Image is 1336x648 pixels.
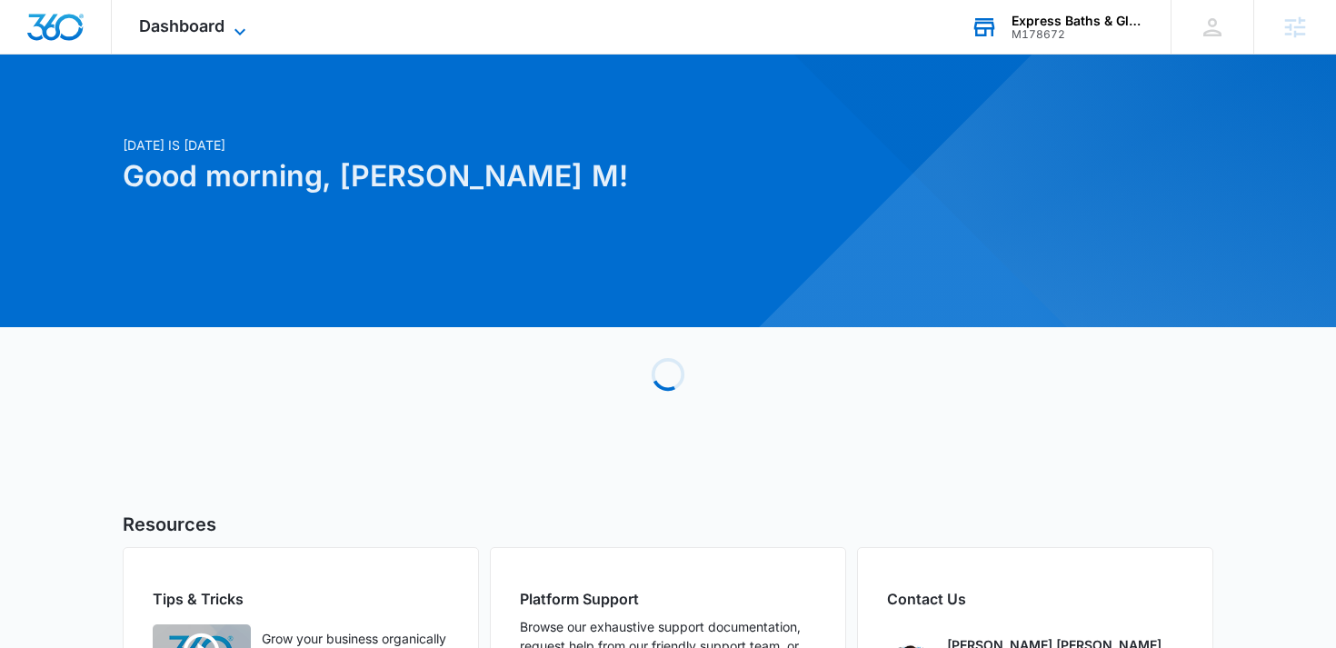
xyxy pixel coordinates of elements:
h2: Tips & Tricks [153,588,449,610]
p: [DATE] is [DATE] [123,135,842,155]
h1: Good morning, [PERSON_NAME] M! [123,155,842,198]
h2: Platform Support [520,588,816,610]
div: account name [1012,14,1144,28]
h5: Resources [123,511,1213,538]
h2: Contact Us [887,588,1183,610]
span: Dashboard [139,16,224,35]
div: account id [1012,28,1144,41]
